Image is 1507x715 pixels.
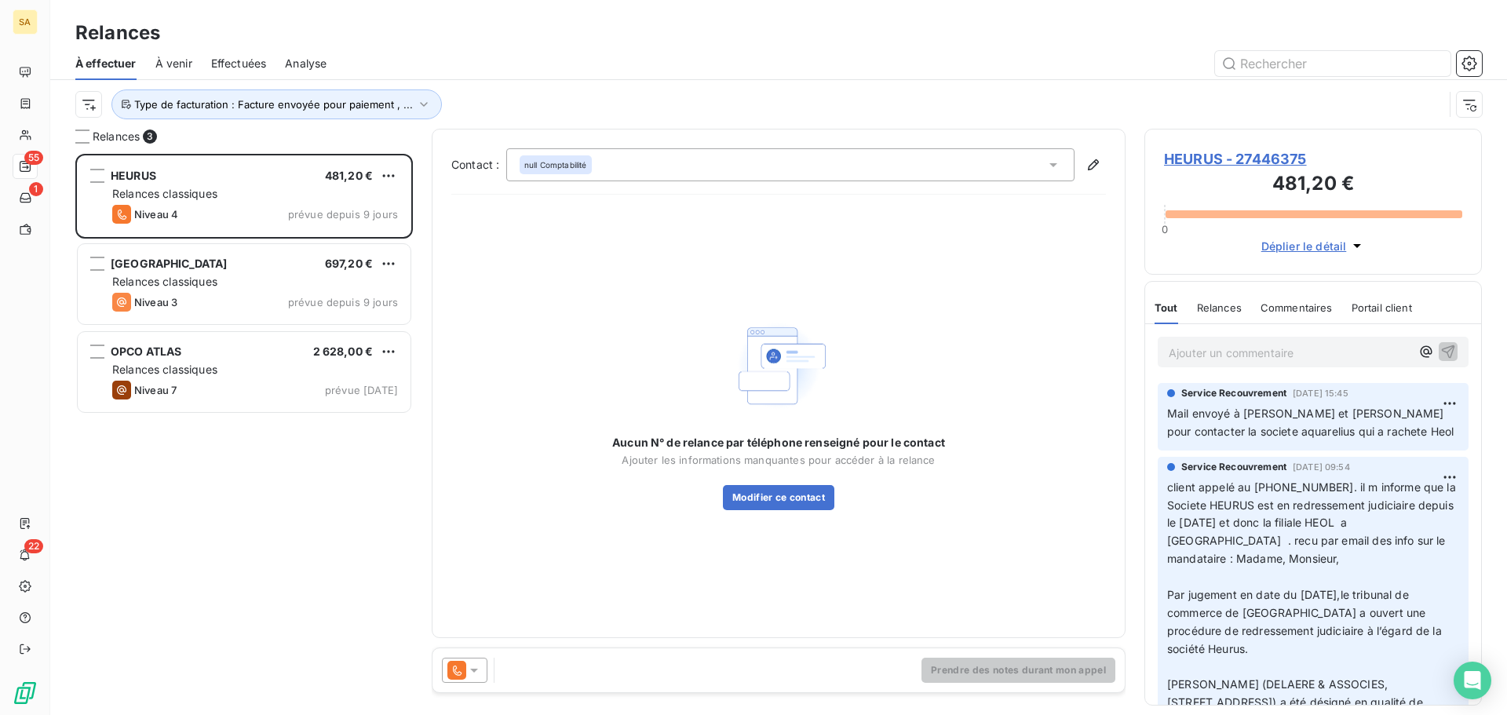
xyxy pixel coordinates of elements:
span: null Comptabilité [524,159,587,170]
span: HEURUS [111,169,156,182]
span: prévue [DATE] [325,384,398,396]
button: Modifier ce contact [723,485,834,510]
div: Open Intercom Messenger [1454,662,1491,699]
span: À effectuer [75,56,137,71]
span: 55 [24,151,43,165]
span: Relances classiques [112,187,217,200]
span: prévue depuis 9 jours [288,296,398,308]
div: grid [75,154,413,715]
span: Déplier le détail [1261,238,1347,254]
span: 1 [29,182,43,196]
span: [DATE] 09:54 [1293,462,1350,472]
span: Ajouter les informations manquantes pour accéder à la relance [622,454,935,466]
span: 2 628,00 € [313,345,374,358]
label: Contact : [451,157,506,173]
span: 481,20 € [325,169,373,182]
span: Aucun N° de relance par téléphone renseigné pour le contact [612,435,945,451]
span: Type de facturation : Facture envoyée pour paiement , ... [134,98,413,111]
img: Logo LeanPay [13,680,38,706]
span: Niveau 3 [134,296,177,308]
span: OPCO ATLAS [111,345,182,358]
span: Service Recouvrement [1181,386,1286,400]
span: 697,20 € [325,257,373,270]
button: Type de facturation : Facture envoyée pour paiement , ... [111,89,442,119]
span: Mail envoyé à [PERSON_NAME] et [PERSON_NAME] pour contacter la societe aquarelius qui a rachete Heol [1167,407,1454,438]
span: Par jugement en date du [DATE],le tribunal de commerce de [GEOGRAPHIC_DATA] a ouvert une procédur... [1167,588,1445,655]
img: Empty state [728,316,829,417]
span: 0 [1162,223,1168,235]
span: Portail client [1352,301,1412,314]
span: Analyse [285,56,327,71]
span: 3 [143,130,157,144]
span: Effectuées [211,56,267,71]
span: client appelé au [PHONE_NUMBER]. il m informe que la Societe HEURUS est en redressement judiciair... [1167,480,1459,566]
button: Prendre des notes durant mon appel [921,658,1115,683]
span: Relances classiques [112,275,217,288]
span: Tout [1155,301,1178,314]
span: Niveau 7 [134,384,177,396]
h3: Relances [75,19,160,47]
div: SA [13,9,38,35]
span: À venir [155,56,192,71]
span: Commentaires [1261,301,1333,314]
span: Service Recouvrement [1181,460,1286,474]
span: Relances classiques [112,363,217,376]
span: Relances [1197,301,1242,314]
span: Niveau 4 [134,208,178,221]
span: prévue depuis 9 jours [288,208,398,221]
span: Relances [93,129,140,144]
button: Déplier le détail [1257,237,1370,255]
span: [GEOGRAPHIC_DATA] [111,257,228,270]
input: Rechercher [1215,51,1450,76]
span: 22 [24,539,43,553]
span: [DATE] 15:45 [1293,389,1348,398]
h3: 481,20 € [1164,170,1462,201]
span: HEURUS - 27446375 [1164,148,1462,170]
